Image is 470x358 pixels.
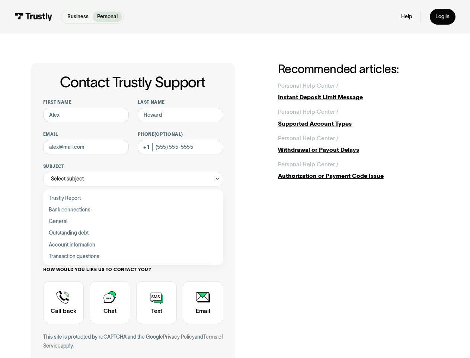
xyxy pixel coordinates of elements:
[93,12,122,22] a: Personal
[43,140,129,154] input: alex@mail.com
[49,205,90,214] span: Bank connections
[43,99,129,105] label: First name
[278,119,439,128] div: Supported Account Types
[154,132,183,136] span: (Optional)
[430,9,455,24] a: Log in
[278,107,338,116] div: Personal Help Center /
[49,229,89,237] span: Outstanding debt
[278,134,338,142] div: Personal Help Center /
[49,194,81,202] span: Trustly Report
[43,172,224,186] div: Select subject
[43,108,129,122] input: Alex
[278,145,439,154] div: Withdrawal or Payout Delays
[278,63,439,75] h2: Recommended articles:
[278,107,439,128] a: Personal Help Center /Supported Account Types
[278,134,439,154] a: Personal Help Center /Withdrawal or Payout Delays
[49,252,99,261] span: Transaction questions
[138,108,224,122] input: Howard
[278,81,439,102] a: Personal Help Center /Instant Deposit Limit Message
[43,267,224,273] label: How would you like us to contact you?
[43,163,224,169] label: Subject
[51,175,84,183] div: Select subject
[97,13,118,21] p: Personal
[138,131,224,137] label: Phone
[49,241,95,249] span: Account information
[43,131,129,137] label: Email
[138,99,224,105] label: Last name
[163,334,195,340] a: Privacy Policy
[49,217,67,226] span: General
[15,13,52,21] img: Trustly Logo
[401,13,412,20] a: Help
[138,140,224,154] input: (555) 555-5555
[278,81,338,90] div: Personal Help Center /
[67,13,89,21] p: Business
[435,13,450,20] div: Log in
[63,12,93,22] a: Business
[278,160,338,169] div: Personal Help Center /
[43,334,223,348] a: Terms of Service
[43,186,224,265] nav: Select subject
[42,74,224,90] h1: Contact Trustly Support
[278,172,439,180] div: Authorization or Payment Code Issue
[278,93,439,101] div: Instant Deposit Limit Message
[278,160,439,180] a: Personal Help Center /Authorization or Payment Code Issue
